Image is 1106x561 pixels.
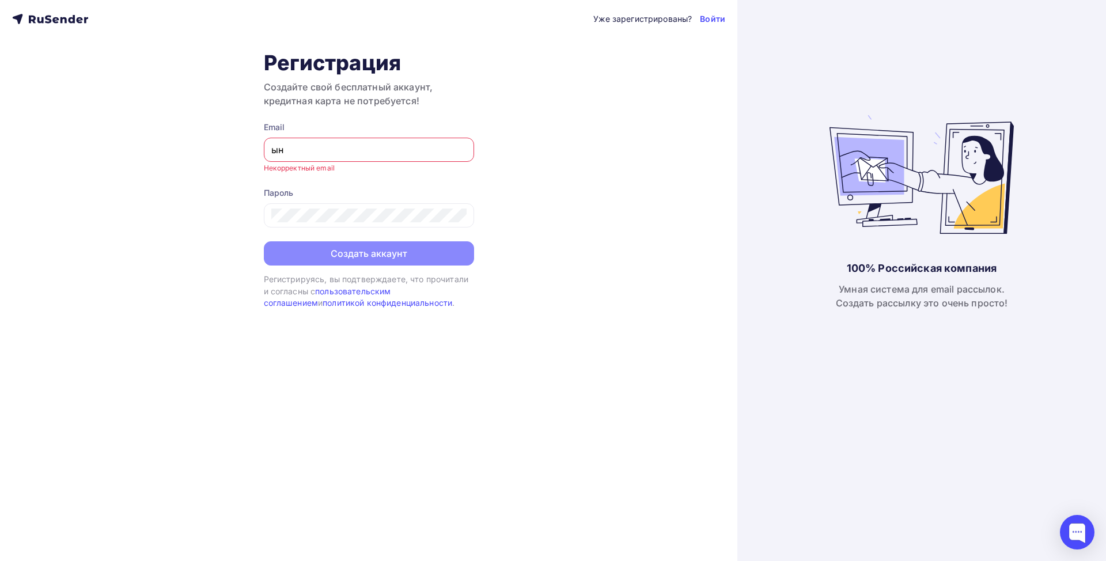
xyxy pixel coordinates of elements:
input: Укажите свой email [271,143,467,157]
div: Уже зарегистрированы? [593,13,692,25]
div: Регистрируясь, вы подтверждаете, что прочитали и согласны с и . [264,274,474,309]
a: Войти [700,13,725,25]
h3: Создайте свой бесплатный аккаунт, кредитная карта не потребуется! [264,80,474,108]
div: Пароль [264,187,474,199]
a: политикой конфиденциальности [323,298,452,308]
button: Создать аккаунт [264,241,474,266]
div: Email [264,122,474,133]
div: Умная система для email рассылок. Создать рассылку это очень просто! [836,282,1008,310]
a: пользовательским соглашением [264,286,391,308]
h1: Регистрация [264,50,474,75]
div: 100% Российская компания [847,261,997,275]
small: Некорректный email [264,164,335,172]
